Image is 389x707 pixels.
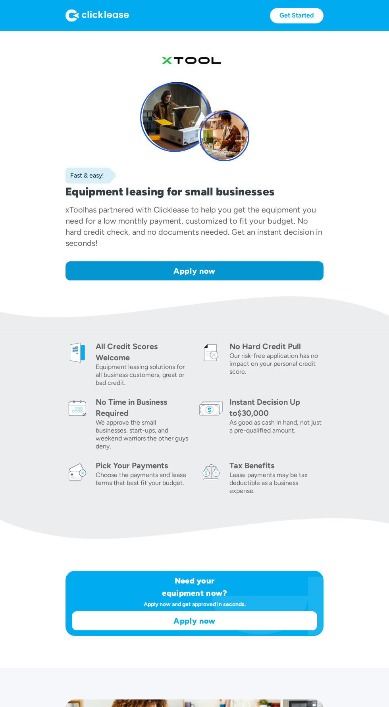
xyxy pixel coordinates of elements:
a: Get Started [270,8,324,23]
h1: Need your [115,576,274,585]
div: has partnered with Clicklease to help you get the equipment you need for a low monthly payment, c... [65,205,322,248]
div: No Time in Business Required [96,396,190,419]
img: calendar icon [65,396,89,420]
div: Equipment leasing solutions for all business customers, great or bad credit. [96,363,190,387]
h1: equipment now? [115,589,274,598]
div: $30,000 [237,408,269,418]
img: welcome icon [65,341,89,365]
div: Tax Benefits [229,460,324,471]
img: tax icon [199,460,223,484]
a: Apply now [72,612,317,630]
div: Our risk-free application has no impact on your personal credit score. [229,352,324,376]
div: Apply now and get approved in seconds. [115,601,274,608]
img: card icon [65,460,89,484]
div: Instant Decision Up to [229,397,300,418]
div: Pick Your Payments [96,460,190,471]
div: We approve the small businesses, start-ups, and weekend warriors the other guys deny. [96,419,190,450]
div: As good as cash in hand, not just a pre-qualified amount. [229,419,324,435]
img: money icon [199,396,223,420]
div: Lease payments may be tax deductible as a business expense. [229,471,324,495]
h1: Equipment leasing for small businesses [65,185,324,198]
div: All Credit Scores Welcome [96,341,190,363]
div: xTool [65,205,85,214]
div: Fast & easy! [65,172,104,180]
div: Choose the payments and lease terms that best fit your budget. [96,471,190,487]
a: Apply now [65,261,324,280]
img: Logo [65,9,129,22]
div: No Hard Credit Pull [229,341,324,352]
img: credit icon [199,341,223,365]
